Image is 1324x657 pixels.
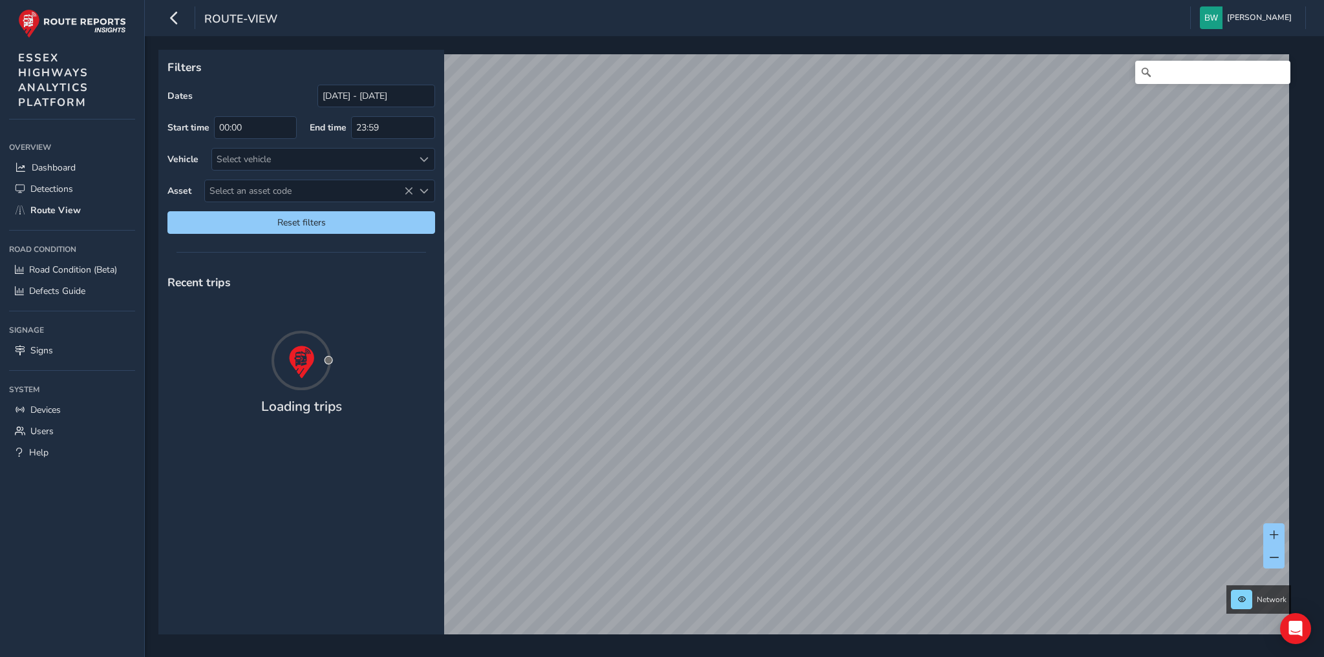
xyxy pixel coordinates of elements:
[167,211,435,234] button: Reset filters
[9,340,135,361] a: Signs
[9,259,135,280] a: Road Condition (Beta)
[9,178,135,200] a: Detections
[30,204,81,216] span: Route View
[167,275,231,290] span: Recent trips
[261,399,342,415] h4: Loading trips
[1200,6,1223,29] img: diamond-layout
[167,121,209,134] label: Start time
[9,157,135,178] a: Dashboard
[18,9,126,38] img: rr logo
[9,280,135,302] a: Defects Guide
[167,90,193,102] label: Dates
[177,216,425,229] span: Reset filters
[413,180,434,202] div: Select an asset code
[9,240,135,259] div: Road Condition
[204,11,277,29] span: route-view
[9,380,135,399] div: System
[30,183,73,195] span: Detections
[1227,6,1292,29] span: [PERSON_NAME]
[9,138,135,157] div: Overview
[9,421,135,442] a: Users
[167,185,191,197] label: Asset
[310,121,347,134] label: End time
[205,180,413,202] span: Select an asset code
[1200,6,1296,29] button: [PERSON_NAME]
[167,153,198,165] label: Vehicle
[29,264,117,276] span: Road Condition (Beta)
[167,59,435,76] p: Filters
[9,200,135,221] a: Route View
[29,285,85,297] span: Defects Guide
[9,442,135,463] a: Help
[30,425,54,437] span: Users
[30,404,61,416] span: Devices
[9,399,135,421] a: Devices
[1257,594,1287,605] span: Network
[29,446,48,459] span: Help
[32,162,76,174] span: Dashboard
[18,50,89,110] span: ESSEX HIGHWAYS ANALYTICS PLATFORM
[9,320,135,340] div: Signage
[1280,613,1311,644] div: Open Intercom Messenger
[212,149,413,170] div: Select vehicle
[1135,61,1290,84] input: Search
[30,344,53,357] span: Signs
[163,54,1289,649] canvas: Map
